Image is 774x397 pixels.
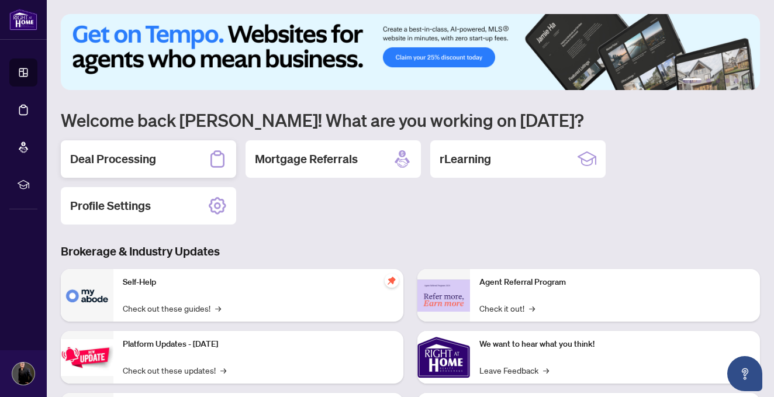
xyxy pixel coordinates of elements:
[220,364,226,377] span: →
[123,302,221,315] a: Check out these guides!→
[683,78,702,83] button: 1
[123,338,394,351] p: Platform Updates - [DATE]
[61,269,113,322] img: Self-Help
[543,364,549,377] span: →
[385,274,399,288] span: pushpin
[706,78,711,83] button: 2
[215,302,221,315] span: →
[417,331,470,384] img: We want to hear what you think!
[529,302,535,315] span: →
[61,339,113,376] img: Platform Updates - July 21, 2025
[440,151,491,167] h2: rLearning
[417,279,470,312] img: Agent Referral Program
[61,14,760,90] img: Slide 0
[123,364,226,377] a: Check out these updates!→
[727,356,762,391] button: Open asap
[70,151,156,167] h2: Deal Processing
[479,338,751,351] p: We want to hear what you think!
[61,243,760,260] h3: Brokerage & Industry Updates
[123,276,394,289] p: Self-Help
[479,364,549,377] a: Leave Feedback→
[61,109,760,131] h1: Welcome back [PERSON_NAME]! What are you working on [DATE]?
[479,302,535,315] a: Check it out!→
[12,363,34,385] img: Profile Icon
[255,151,358,167] h2: Mortgage Referrals
[725,78,730,83] button: 4
[70,198,151,214] h2: Profile Settings
[479,276,751,289] p: Agent Referral Program
[9,9,37,30] img: logo
[744,78,748,83] button: 6
[734,78,739,83] button: 5
[716,78,720,83] button: 3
